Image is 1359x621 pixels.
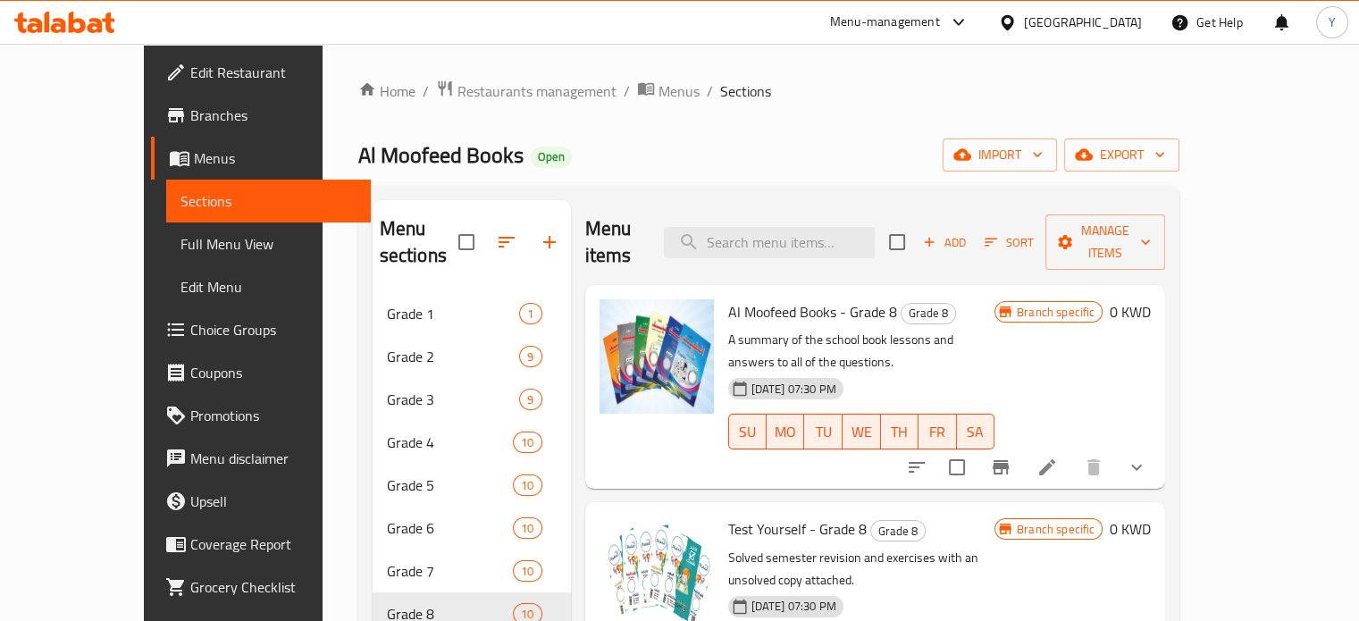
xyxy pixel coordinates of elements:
[387,474,514,496] span: Grade 5
[1064,138,1179,172] button: export
[190,405,357,426] span: Promotions
[531,147,572,168] div: Open
[720,80,771,102] span: Sections
[151,308,371,351] a: Choice Groups
[1329,13,1336,32] span: Y
[1072,446,1115,489] button: delete
[707,80,713,102] li: /
[744,381,843,398] span: [DATE] 07:30 PM
[985,232,1034,253] span: Sort
[728,298,897,325] span: Al Moofeed Books - Grade 8
[1045,214,1165,270] button: Manage items
[514,563,541,580] span: 10
[514,477,541,494] span: 10
[871,521,925,541] span: Grade 8
[767,414,805,449] button: MO
[919,414,957,449] button: FR
[190,576,357,598] span: Grocery Checklist
[980,229,1038,256] button: Sort
[728,516,867,542] span: Test Yourself - Grade 8
[358,80,1180,103] nav: breadcrumb
[1060,220,1151,264] span: Manage items
[870,520,926,541] div: Grade 8
[736,419,759,445] span: SU
[943,138,1057,172] button: import
[531,149,572,164] span: Open
[811,419,835,445] span: TU
[1036,457,1058,478] a: Edit menu item
[387,560,514,582] div: Grade 7
[358,135,524,175] span: Al Moofeed Books
[387,303,520,324] span: Grade 1
[1110,299,1151,324] h6: 0 KWD
[190,448,357,469] span: Menu disclaimer
[830,12,940,33] div: Menu-management
[957,414,995,449] button: SA
[513,560,541,582] div: items
[881,414,919,449] button: TH
[916,229,973,256] button: Add
[358,80,415,102] a: Home
[895,446,938,489] button: sort-choices
[519,346,541,367] div: items
[514,434,541,451] span: 10
[520,391,541,408] span: 9
[600,299,714,414] img: Al Moofeed Books - Grade 8
[387,346,520,367] span: Grade 2
[151,523,371,566] a: Coverage Report
[637,80,700,103] a: Menus
[180,233,357,255] span: Full Menu View
[166,222,371,265] a: Full Menu View
[448,223,485,261] span: Select all sections
[513,517,541,539] div: items
[513,474,541,496] div: items
[151,437,371,480] a: Menu disclaimer
[373,464,571,507] div: Grade 510
[373,378,571,421] div: Grade 39
[151,94,371,137] a: Branches
[151,137,371,180] a: Menus
[190,62,357,83] span: Edit Restaurant
[901,303,956,324] div: Grade 8
[190,319,357,340] span: Choice Groups
[373,335,571,378] div: Grade 29
[774,419,798,445] span: MO
[728,329,994,373] p: A summary of the school book lessons and answers to all of the questions.
[166,180,371,222] a: Sections
[373,292,571,335] div: Grade 11
[916,229,973,256] span: Add item
[1010,521,1102,538] span: Branch specific
[513,432,541,453] div: items
[423,80,429,102] li: /
[979,446,1022,489] button: Branch-specific-item
[457,80,617,102] span: Restaurants management
[957,144,1043,166] span: import
[938,449,976,486] span: Select to update
[485,221,528,264] span: Sort sections
[151,566,371,608] a: Grocery Checklist
[387,432,514,453] span: Grade 4
[180,276,357,298] span: Edit Menu
[166,265,371,308] a: Edit Menu
[520,348,541,365] span: 9
[1024,13,1142,32] div: [GEOGRAPHIC_DATA]
[528,221,571,264] button: Add section
[659,80,700,102] span: Menus
[1126,457,1147,478] svg: Show Choices
[920,232,969,253] span: Add
[190,533,357,555] span: Coverage Report
[888,419,912,445] span: TH
[436,80,617,103] a: Restaurants management
[843,414,881,449] button: WE
[373,507,571,550] div: Grade 610
[902,303,955,323] span: Grade 8
[1078,144,1165,166] span: export
[973,229,1045,256] span: Sort items
[380,215,458,269] h2: Menu sections
[1110,516,1151,541] h6: 0 KWD
[624,80,630,102] li: /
